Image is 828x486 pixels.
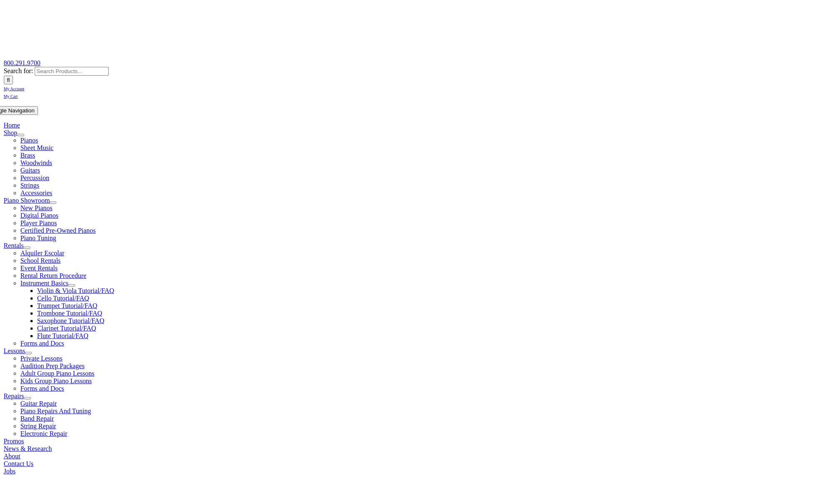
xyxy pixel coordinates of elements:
input: Search [4,76,13,84]
a: Forms and Docs [20,340,64,347]
a: New Pianos [20,204,53,211]
a: Brass [20,152,36,159]
a: Saxophone Tutorial/FAQ [37,317,104,324]
button: Open submenu of Lessons [25,352,32,354]
button: Open submenu of Rentals [24,247,30,249]
a: News & Research [4,445,52,452]
a: Band Repair [20,415,54,422]
a: Pianos [20,137,38,144]
span: My Account [4,87,25,91]
a: Private Lessons [20,355,63,362]
a: School Rentals [20,257,61,264]
a: Strings [20,182,39,189]
button: Open submenu of Shop [18,134,24,136]
a: Clarinet Tutorial/FAQ [37,325,97,332]
a: Rentals [4,242,24,249]
a: Promos [4,438,24,445]
a: Piano Repairs And Tuning [20,407,91,415]
a: Violin & Viola Tutorial/FAQ [37,287,114,294]
span: Percussion [20,174,49,181]
a: String Repair [20,422,56,430]
a: Forms and Docs [20,385,64,392]
input: Search Products... [35,67,109,76]
a: Alquiler Escolar [20,249,64,257]
a: Guitars [20,167,40,174]
a: Instrument Basics [20,280,69,287]
a: Repairs [4,392,24,399]
a: Rental Return Procedure [20,272,86,279]
span: My Cart [4,94,18,99]
a: Digital Pianos [20,212,58,219]
a: Trumpet Tutorial/FAQ [37,302,97,309]
a: Lessons [4,347,25,354]
a: Woodwinds [20,159,52,166]
a: Event Rentals [20,265,58,272]
span: 800.291.9700 [4,59,41,66]
span: Search for: [4,67,33,74]
span: Guitar Repair [20,400,57,407]
a: Piano Showroom [4,197,50,204]
a: About [4,453,20,460]
a: Home [4,122,20,129]
a: Electronic Repair [20,430,67,437]
a: Jobs [4,468,15,475]
a: Flute Tutorial/FAQ [37,332,89,339]
a: My Account [4,84,25,92]
a: Audition Prep Packages [20,362,85,369]
a: Contact Us [4,460,34,467]
a: Cello Tutorial/FAQ [37,295,89,302]
a: Shop [4,129,18,136]
a: Kids Group Piano Lessons [20,377,92,384]
a: Piano Tuning [20,234,56,242]
a: My Cart [4,92,18,99]
a: Adult Group Piano Lessons [20,370,94,377]
button: Open submenu of Instrument Basics [69,284,75,287]
a: Accessories [20,189,52,196]
a: Sheet Music [20,144,54,151]
a: Certified Pre-Owned Pianos [20,227,96,234]
button: Open submenu of Repairs [24,397,31,399]
a: Player Pianos [20,219,57,226]
button: Open submenu of Piano Showroom [50,201,56,204]
a: Trombone Tutorial/FAQ [37,310,102,317]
